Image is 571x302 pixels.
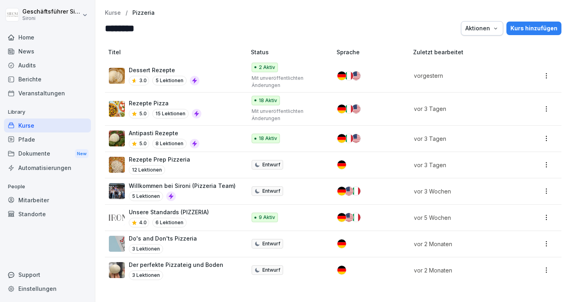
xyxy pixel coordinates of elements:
p: Sironi [22,16,81,21]
p: Mit unveröffentlichten Änderungen [252,75,324,89]
a: Berichte [4,72,91,86]
p: 5.0 [139,140,147,147]
p: 8 Lektionen [152,139,187,148]
img: tz25f0fmpb70tuguuhxz5i1d.png [109,101,125,117]
div: Support [4,268,91,282]
a: News [4,44,91,58]
img: de.svg [337,134,346,143]
div: Dokumente [4,146,91,161]
p: 3 Lektionen [129,244,163,254]
img: lqv555mlp0nk8rvfp4y70ul5.png [109,209,125,225]
p: 18 Aktiv [259,135,277,142]
p: Rezepte Prep Pizzeria [129,155,190,164]
a: Mitarbeiter [4,193,91,207]
img: it.svg [345,71,353,80]
p: Mit unveröffentlichten Änderungen [252,108,324,122]
img: de.svg [337,266,346,274]
p: Titel [108,48,248,56]
p: Do's and Don'ts Pizzeria [129,234,197,243]
img: pd1uaftas3p9yyv64fjaj026.png [109,262,125,278]
a: Einstellungen [4,282,91,296]
p: Rezepte Pizza [129,99,201,107]
img: t8ry6q6yg4tyn67dbydlhqpn.png [109,157,125,173]
p: Unsere Standards (PIZZERIA) [129,208,209,216]
p: Geschäftsführer Sironi [22,8,81,15]
a: Pizzeria [132,10,155,16]
div: Automatisierungen [4,161,91,175]
p: vor 5 Wochen [414,213,514,222]
p: vor 3 Tagen [414,161,514,169]
p: Entwurf [262,188,280,195]
img: xmkdnyjyz2x3qdpcryl1xaw9.png [109,183,125,199]
p: 5 Lektionen [152,76,187,85]
a: Kurse [4,118,91,132]
a: Standorte [4,207,91,221]
img: it.svg [352,187,360,195]
p: 2 Aktiv [259,64,275,71]
p: Willkommen bei Sironi (Pizzeria Team) [129,182,236,190]
p: 18 Aktiv [259,97,277,104]
img: fu1h6r89lpl9xnyqp9a9y5n3.png [109,236,125,252]
p: / [126,10,128,16]
p: Status [251,48,333,56]
button: Kurs hinzufügen [506,22,561,35]
p: Entwurf [262,266,280,274]
p: Entwurf [262,240,280,247]
p: Library [4,106,91,118]
img: us.svg [352,71,360,80]
img: de.svg [337,71,346,80]
a: Home [4,30,91,44]
p: Der perfekte Pizzateig und Boden [129,261,223,269]
p: vor 3 Wochen [414,187,514,195]
p: Zuletzt bearbeitet [413,48,524,56]
img: de.svg [337,187,346,195]
p: 3 Lektionen [129,270,163,280]
button: Aktionen [461,21,503,36]
img: de.svg [337,160,346,169]
p: 12 Lektionen [129,165,165,175]
img: it.svg [345,134,353,143]
p: 6 Lektionen [152,218,187,227]
img: de.svg [337,239,346,248]
a: Veranstaltungen [4,86,91,100]
p: vorgestern [414,71,514,80]
img: us.svg [352,105,360,113]
p: 9 Aktiv [259,214,275,221]
p: vor 2 Monaten [414,240,514,248]
a: Pfade [4,132,91,146]
p: vor 3 Tagen [414,134,514,143]
p: vor 2 Monaten [414,266,514,274]
img: de.svg [337,213,346,222]
p: vor 3 Tagen [414,105,514,113]
img: us.svg [352,134,360,143]
p: Dessert Rezepte [129,66,199,74]
img: de.svg [337,105,346,113]
img: it.svg [345,105,353,113]
a: DokumenteNew [4,146,91,161]
p: 3.0 [139,77,147,84]
p: 4.0 [139,219,147,226]
img: us.svg [345,187,353,195]
p: Entwurf [262,161,280,168]
p: 5.0 [139,110,147,117]
a: Audits [4,58,91,72]
div: Aktionen [465,24,499,33]
img: it.svg [352,213,360,222]
p: 15 Lektionen [152,109,189,118]
p: 5 Lektionen [129,191,163,201]
p: People [4,180,91,193]
a: Kurse [105,10,121,16]
p: Antipasti Rezepte [129,129,199,137]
